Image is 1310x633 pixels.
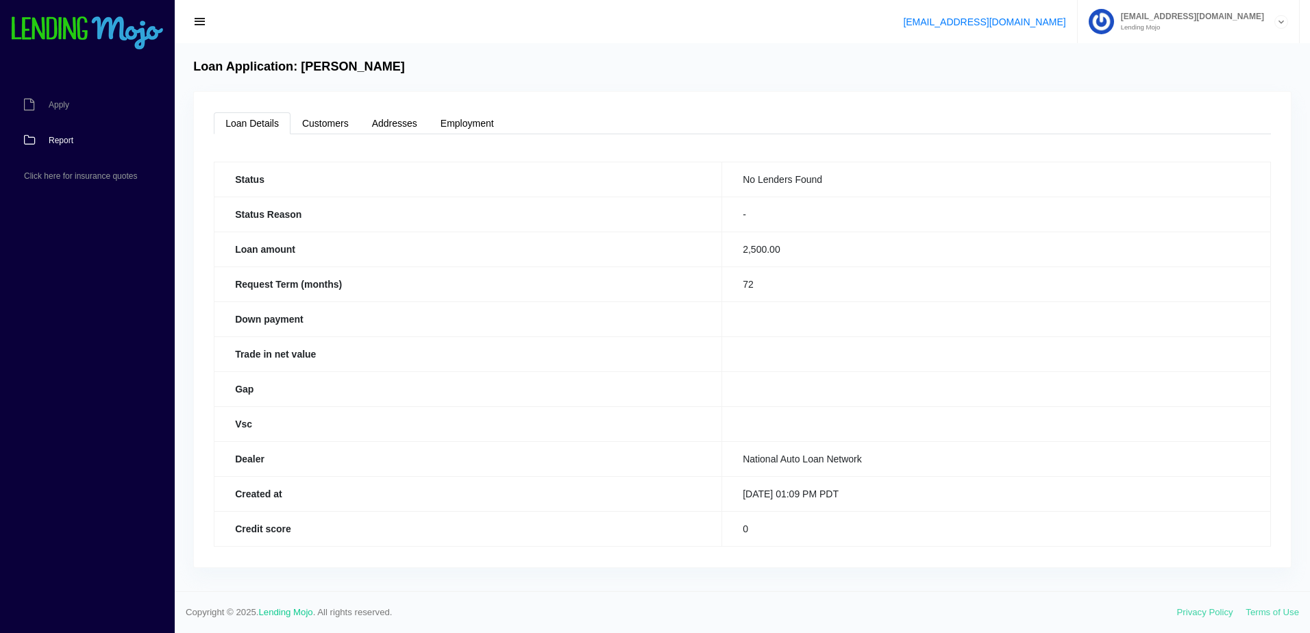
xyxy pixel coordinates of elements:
a: Terms of Use [1246,607,1299,617]
a: Privacy Policy [1177,607,1233,617]
img: logo-small.png [10,16,164,51]
td: 2,500.00 [722,232,1271,266]
th: Trade in net value [214,336,722,371]
th: Created at [214,476,722,511]
th: Request Term (months) [214,266,722,301]
td: - [722,197,1271,232]
td: [DATE] 01:09 PM PDT [722,476,1271,511]
th: Loan amount [214,232,722,266]
span: Click here for insurance quotes [24,172,137,180]
a: Addresses [360,112,429,134]
td: No Lenders Found [722,162,1271,197]
td: National Auto Loan Network [722,441,1271,476]
th: Dealer [214,441,722,476]
h4: Loan Application: [PERSON_NAME] [193,60,405,75]
th: Down payment [214,301,722,336]
img: Profile image [1089,9,1114,34]
th: Status [214,162,722,197]
span: [EMAIL_ADDRESS][DOMAIN_NAME] [1114,12,1264,21]
td: 72 [722,266,1271,301]
th: Credit score [214,511,722,546]
a: Customers [291,112,360,134]
th: Vsc [214,406,722,441]
td: 0 [722,511,1271,546]
th: Status Reason [214,197,722,232]
a: Employment [429,112,506,134]
span: Copyright © 2025. . All rights reserved. [186,606,1177,619]
span: Report [49,136,73,145]
a: [EMAIL_ADDRESS][DOMAIN_NAME] [903,16,1065,27]
span: Apply [49,101,69,109]
small: Lending Mojo [1114,24,1264,31]
th: Gap [214,371,722,406]
a: Lending Mojo [259,607,313,617]
a: Loan Details [214,112,291,134]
